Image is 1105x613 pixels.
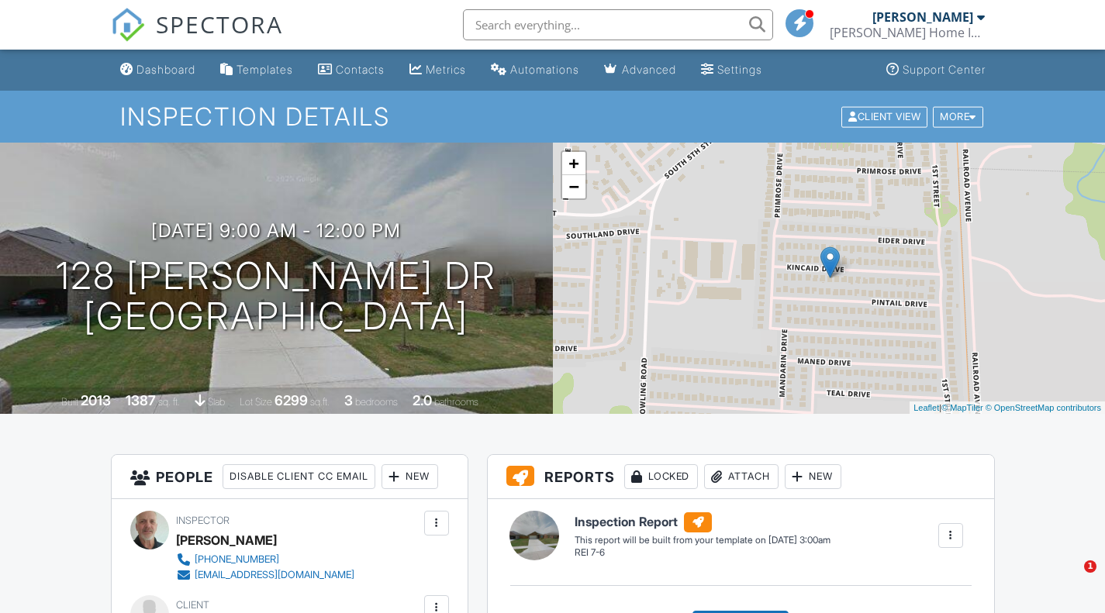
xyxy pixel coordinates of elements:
[120,103,984,130] h1: Inspection Details
[880,56,992,84] a: Support Center
[785,464,841,489] div: New
[840,110,931,122] a: Client View
[488,455,994,499] h3: Reports
[562,152,585,175] a: Zoom in
[463,9,773,40] input: Search everything...
[214,56,299,84] a: Templates
[562,175,585,198] a: Zoom out
[986,403,1101,412] a: © OpenStreetMap contributors
[56,256,496,338] h1: 128 [PERSON_NAME] Dr [GEOGRAPHIC_DATA]
[176,529,277,552] div: [PERSON_NAME]
[176,599,209,611] span: Client
[830,25,985,40] div: Fulfer Home Inspections
[903,63,986,76] div: Support Center
[575,512,830,532] h6: Inspection Report
[510,63,579,76] div: Automations
[111,21,283,53] a: SPECTORA
[841,106,927,127] div: Client View
[112,455,468,499] h3: People
[81,392,111,408] div: 2013
[485,56,585,84] a: Automations (Basic)
[344,392,353,408] div: 3
[336,63,385,76] div: Contacts
[61,396,78,408] span: Built
[208,396,225,408] span: slab
[910,401,1105,415] div: |
[195,569,354,581] div: [EMAIL_ADDRESS][DOMAIN_NAME]
[195,553,279,566] div: [PHONE_NUMBER]
[176,567,354,583] a: [EMAIL_ADDRESS][DOMAIN_NAME]
[1052,560,1089,598] iframe: Intercom live chat
[426,63,466,76] div: Metrics
[575,546,830,560] div: REI 7-6
[434,396,478,408] span: bathrooms
[240,396,272,408] span: Lot Size
[176,552,354,567] a: [PHONE_NUMBER]
[151,220,401,241] h3: [DATE] 9:00 am - 12:00 pm
[704,464,779,489] div: Attach
[941,403,983,412] a: © MapTiler
[312,56,391,84] a: Contacts
[310,396,330,408] span: sq.ft.
[126,392,156,408] div: 1387
[598,56,682,84] a: Advanced
[136,63,195,76] div: Dashboard
[275,392,308,408] div: 6299
[624,464,698,489] div: Locked
[382,464,438,489] div: New
[158,396,180,408] span: sq. ft.
[156,8,283,40] span: SPECTORA
[111,8,145,42] img: The Best Home Inspection Software - Spectora
[622,63,676,76] div: Advanced
[176,515,230,526] span: Inspector
[355,396,398,408] span: bedrooms
[237,63,293,76] div: Templates
[1084,560,1096,573] span: 1
[575,534,830,546] div: This report will be built from your template on [DATE] 3:00am
[413,392,432,408] div: 2.0
[933,106,983,127] div: More
[717,63,762,76] div: Settings
[695,56,768,84] a: Settings
[223,464,375,489] div: Disable Client CC Email
[872,9,973,25] div: [PERSON_NAME]
[403,56,472,84] a: Metrics
[913,403,939,412] a: Leaflet
[114,56,202,84] a: Dashboard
